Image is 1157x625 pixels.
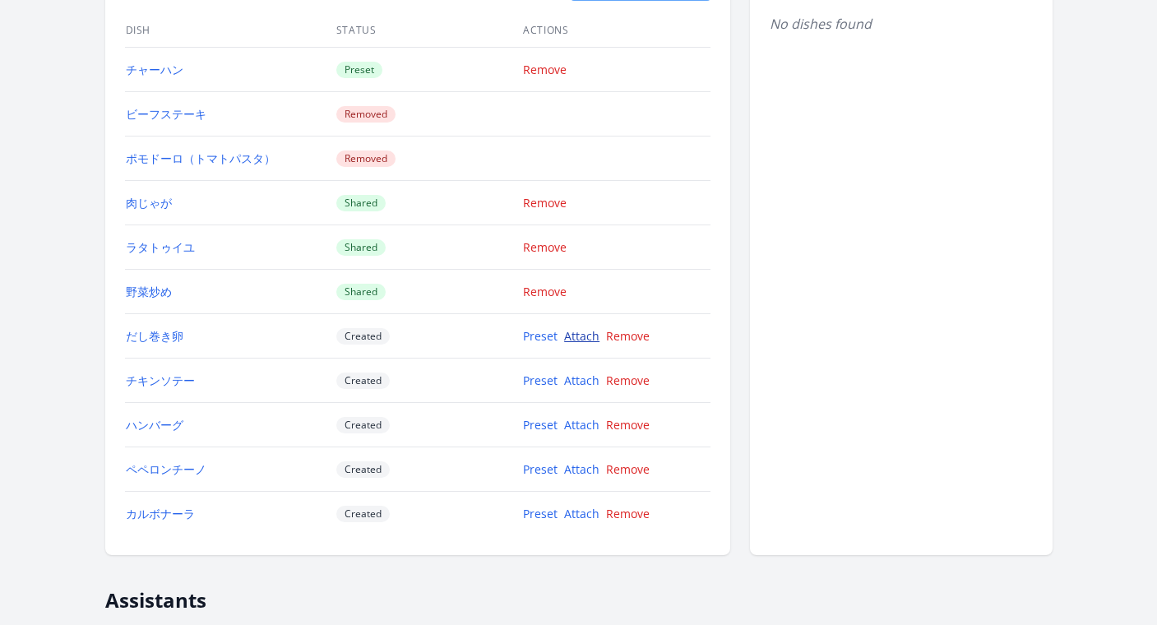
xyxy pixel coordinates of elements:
h2: Assistants [105,575,1053,613]
th: Actions [522,14,710,48]
a: チキンソテー [126,373,195,388]
span: Shared [336,284,386,300]
p: No dishes found [770,14,1033,34]
a: ビーフステーキ [126,106,206,122]
a: Attach [564,461,599,477]
span: Removed [336,150,396,167]
span: Created [336,328,390,345]
a: 野菜炒め [126,284,172,299]
th: Dish [125,14,336,48]
a: ペペロンチーノ [126,461,206,477]
a: ラタトゥイユ [126,239,195,255]
span: Shared [336,195,386,211]
a: Preset [523,373,558,388]
a: Remove [523,284,567,299]
a: Preset [523,506,558,521]
a: ハンバーグ [126,417,183,433]
span: Removed [336,106,396,123]
a: Attach [564,417,599,433]
a: Remove [606,461,650,477]
th: Status [336,14,522,48]
a: だし巻き卵 [126,328,183,344]
a: Preset [523,328,558,344]
a: Remove [606,417,650,433]
a: ポモドーロ（トマトパスタ） [126,150,275,166]
span: Created [336,506,390,522]
a: Attach [564,373,599,388]
a: Remove [606,373,650,388]
a: Remove [606,328,650,344]
a: Preset [523,417,558,433]
span: Created [336,417,390,433]
a: Remove [606,506,650,521]
span: Created [336,373,390,389]
a: 肉じゃが [126,195,172,211]
span: Preset [336,62,382,78]
a: カルボナーラ [126,506,195,521]
a: Attach [564,506,599,521]
span: Shared [336,239,386,256]
a: Remove [523,239,567,255]
a: Attach [564,328,599,344]
a: Remove [523,195,567,211]
a: Preset [523,461,558,477]
a: チャーハン [126,62,183,77]
a: Remove [523,62,567,77]
span: Created [336,461,390,478]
